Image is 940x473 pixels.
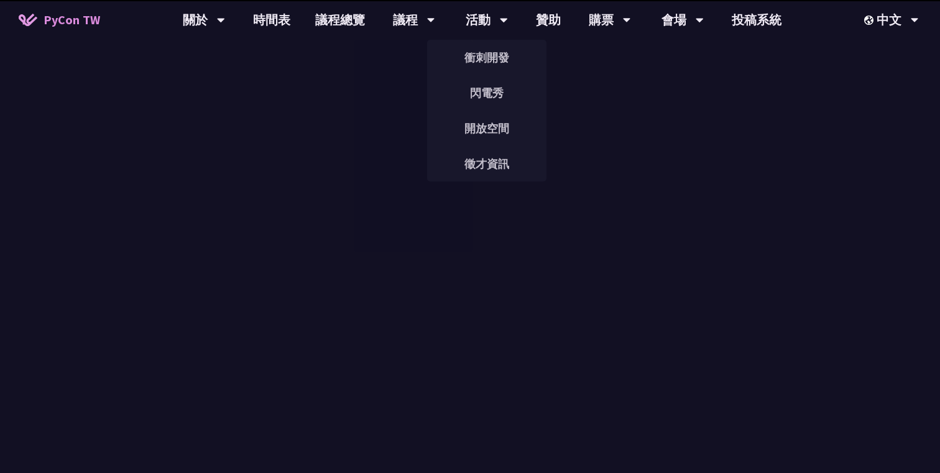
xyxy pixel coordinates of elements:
[427,78,546,108] a: 閃電秀
[427,43,546,72] a: 衝刺開發
[6,4,113,35] a: PyCon TW
[427,149,546,178] a: 徵才資訊
[864,16,877,25] img: Locale Icon
[19,14,37,26] img: Home icon of PyCon TW 2025
[44,11,100,29] span: PyCon TW
[427,114,546,143] a: 開放空間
